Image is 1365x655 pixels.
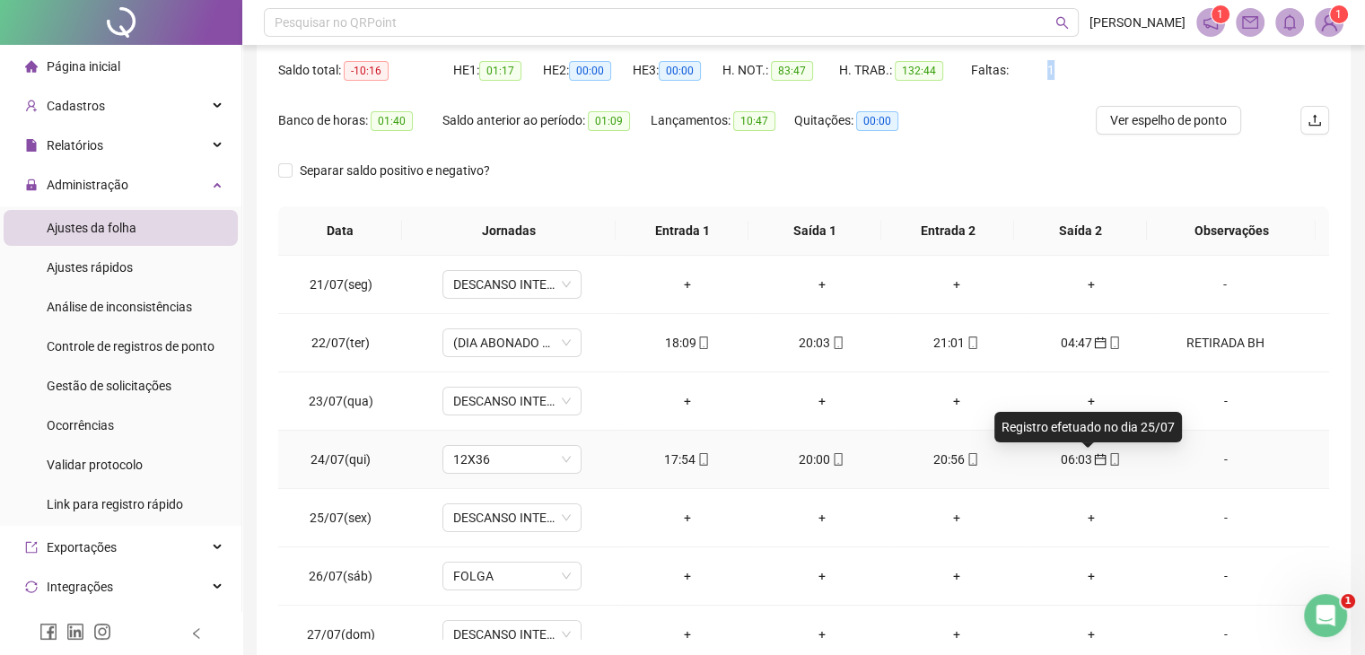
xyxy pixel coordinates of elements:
[1304,594,1347,637] iframe: Intercom live chat
[634,450,740,469] div: 17:54
[794,110,925,131] div: Quitações:
[569,61,611,81] span: 00:00
[904,333,1010,353] div: 21:01
[311,452,371,467] span: 24/07(qui)
[769,333,875,353] div: 20:03
[479,61,521,81] span: 01:17
[904,566,1010,586] div: +
[588,111,630,131] span: 01:09
[47,221,136,235] span: Ajustes da folha
[543,60,633,81] div: HE 2:
[830,453,844,466] span: mobile
[1335,8,1342,21] span: 1
[769,566,875,586] div: +
[616,206,748,256] th: Entrada 1
[47,300,192,314] span: Análise de inconsistências
[904,624,1010,644] div: +
[769,508,875,528] div: +
[1038,333,1144,353] div: 04:47
[1107,336,1121,349] span: mobile
[47,99,105,113] span: Cadastros
[47,178,128,192] span: Administração
[1038,391,1144,411] div: +
[634,391,740,411] div: +
[659,61,701,81] span: 00:00
[634,566,740,586] div: +
[1047,63,1054,77] span: 1
[1282,14,1298,31] span: bell
[93,623,111,641] span: instagram
[1316,9,1343,36] img: 86455
[47,580,113,594] span: Integrações
[442,110,651,131] div: Saldo anterior ao período:
[453,271,571,298] span: DESCANSO INTER-JORNADA
[1161,221,1301,240] span: Observações
[47,540,117,555] span: Exportações
[47,339,214,354] span: Controle de registros de ponto
[344,61,389,81] span: -10:16
[453,329,571,356] span: (DIA ABONADO PARCIALMENTE)
[453,563,571,589] span: FOLGA
[1172,624,1278,644] div: -
[1308,113,1322,127] span: upload
[1242,14,1258,31] span: mail
[1203,14,1219,31] span: notification
[39,623,57,641] span: facebook
[965,336,979,349] span: mobile
[307,627,375,642] span: 27/07(dom)
[904,391,1010,411] div: +
[769,275,875,294] div: +
[47,260,133,275] span: Ajustes rápidos
[310,511,372,525] span: 25/07(sex)
[722,60,839,81] div: H. NOT.:
[651,110,794,131] div: Lançamentos:
[994,412,1182,442] div: Registro efetuado no dia 25/07
[278,110,442,131] div: Banco de horas:
[904,450,1010,469] div: 20:56
[47,497,183,511] span: Link para registro rápido
[453,621,571,648] span: DESCANSO INTER-JORNADA
[1096,106,1241,135] button: Ver espelho de ponto
[634,275,740,294] div: +
[1172,566,1278,586] div: -
[453,60,543,81] div: HE 1:
[25,541,38,554] span: export
[25,100,38,112] span: user-add
[696,336,710,349] span: mobile
[904,508,1010,528] div: +
[453,504,571,531] span: DESCANSO INTER-JORNADA
[1172,508,1278,528] div: -
[633,60,722,81] div: HE 3:
[47,418,114,432] span: Ocorrências
[1110,110,1227,130] span: Ver espelho de ponto
[895,61,943,81] span: 132:44
[453,446,571,473] span: 12X36
[1038,508,1144,528] div: +
[634,624,740,644] div: +
[371,111,413,131] span: 01:40
[1172,275,1278,294] div: -
[1107,453,1121,466] span: mobile
[1092,336,1107,349] span: calendar
[634,508,740,528] div: +
[1330,5,1348,23] sup: Atualize o seu contato no menu Meus Dados
[311,336,370,350] span: 22/07(ter)
[278,60,453,81] div: Saldo total:
[1038,566,1144,586] div: +
[309,569,372,583] span: 26/07(sáb)
[1341,594,1355,608] span: 1
[971,63,1011,77] span: Faltas:
[769,624,875,644] div: +
[1038,624,1144,644] div: +
[748,206,881,256] th: Saída 1
[1217,8,1223,21] span: 1
[1172,333,1278,353] div: RETIRADA BH
[769,391,875,411] div: +
[1147,206,1316,256] th: Observações
[1172,391,1278,411] div: -
[190,627,203,640] span: left
[310,277,372,292] span: 21/07(seg)
[1092,453,1107,466] span: calendar
[696,453,710,466] span: mobile
[66,623,84,641] span: linkedin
